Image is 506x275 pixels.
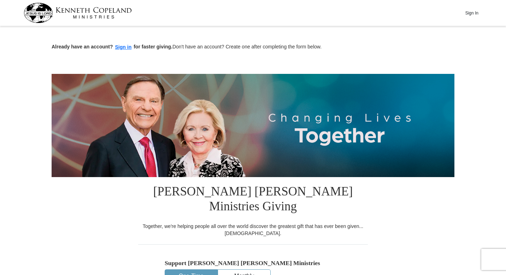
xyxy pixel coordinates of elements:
[52,44,172,49] strong: Already have an account? for faster giving.
[461,7,482,18] button: Sign In
[138,177,368,223] h1: [PERSON_NAME] [PERSON_NAME] Ministries Giving
[24,3,132,23] img: kcm-header-logo.svg
[138,223,368,237] div: Together, we're helping people all over the world discover the greatest gift that has ever been g...
[113,43,134,51] button: Sign in
[52,43,454,51] p: Don't have an account? Create one after completing the form below.
[165,259,341,267] h5: Support [PERSON_NAME] [PERSON_NAME] Ministries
